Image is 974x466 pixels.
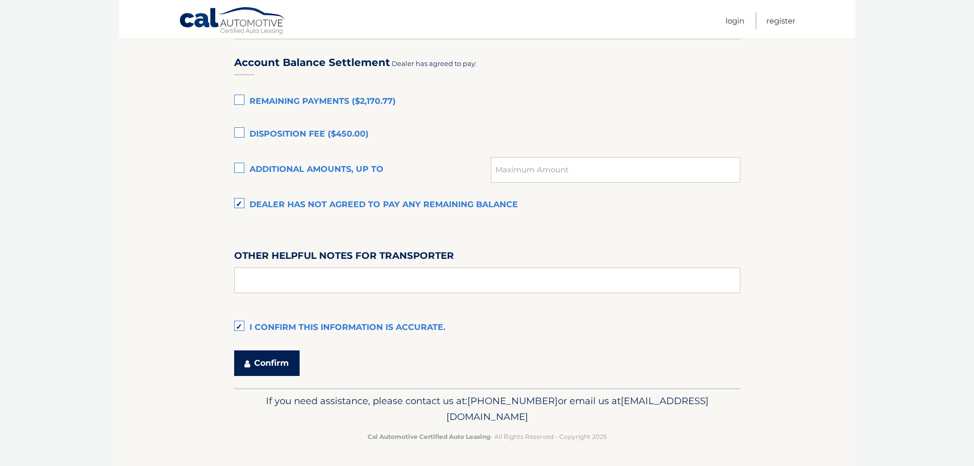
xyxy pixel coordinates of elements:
[234,318,740,338] label: I confirm this information is accurate.
[241,431,734,442] p: - All Rights Reserved - Copyright 2025
[392,59,477,68] span: Dealer has agreed to pay:
[179,7,286,36] a: Cal Automotive
[234,124,740,145] label: Disposition Fee ($450.00)
[467,395,558,407] span: [PHONE_NUMBER]
[234,195,740,215] label: Dealer has not agreed to pay any remaining balance
[234,248,454,267] label: Other helpful notes for transporter
[726,12,744,29] a: Login
[491,157,740,183] input: Maximum Amount
[368,433,490,440] strong: Cal Automotive Certified Auto Leasing
[766,12,796,29] a: Register
[234,56,390,69] h3: Account Balance Settlement
[234,92,740,112] label: Remaining Payments ($2,170.77)
[234,160,491,180] label: Additional amounts, up to
[241,393,734,426] p: If you need assistance, please contact us at: or email us at
[234,350,300,376] button: Confirm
